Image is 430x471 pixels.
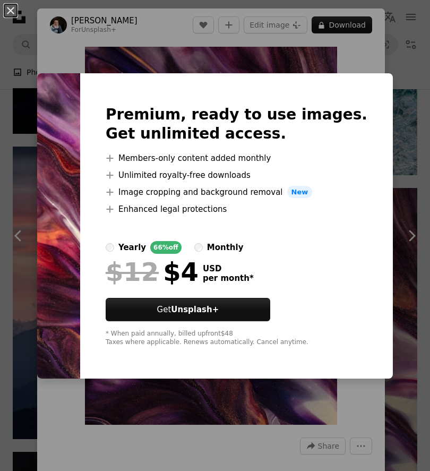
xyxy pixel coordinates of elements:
span: $12 [106,258,159,286]
div: * When paid annually, billed upfront $48 Taxes where applicable. Renews automatically. Cancel any... [106,330,367,347]
button: GetUnsplash+ [106,298,270,321]
li: Members-only content added monthly [106,152,367,165]
li: Enhanced legal protections [106,203,367,216]
span: per month * [203,273,254,283]
div: 66% off [150,241,182,254]
img: premium_photo-1668447597592-fccff521bf42 [37,73,80,379]
span: USD [203,264,254,273]
h2: Premium, ready to use images. Get unlimited access. [106,105,367,143]
div: $4 [106,258,199,286]
div: monthly [207,241,244,254]
span: New [287,186,313,199]
li: Unlimited royalty-free downloads [106,169,367,182]
input: yearly66%off [106,243,114,252]
div: yearly [118,241,146,254]
li: Image cropping and background removal [106,186,367,199]
input: monthly [194,243,203,252]
strong: Unsplash+ [171,305,219,314]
